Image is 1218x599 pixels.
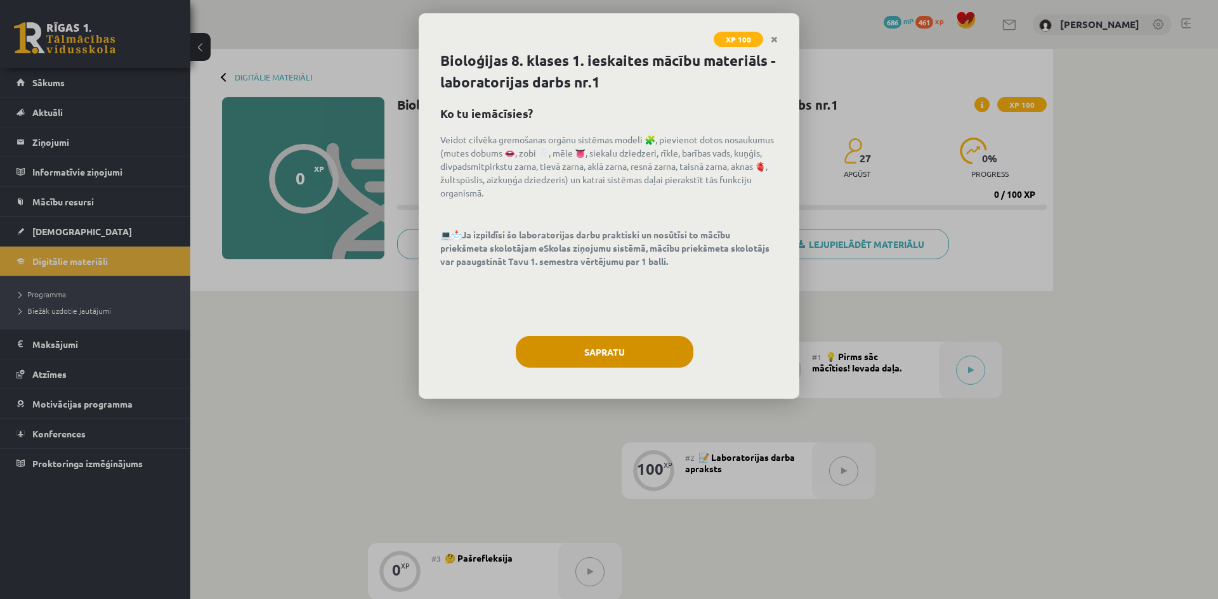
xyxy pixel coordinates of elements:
[440,105,778,122] h2: Ko tu iemācīsies?
[440,50,778,93] h1: Bioloģijas 8. klases 1. ieskaites mācību materiāls - laboratorijas darbs nr.1
[440,228,778,268] p: 💻📩
[516,336,693,368] button: Sapratu
[763,27,785,52] a: Close
[440,133,778,200] p: Veidot cilvēka gremošanas orgānu sistēmas modeli 🧩, pievienot dotos nosaukumus (mutes dobums 👄, z...
[714,32,763,47] span: XP 100
[440,229,769,267] strong: Ja izpildīsi šo laboratorijas darbu praktiski un nosūtīsi to mācību priekšmeta skolotājam eSkolas...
